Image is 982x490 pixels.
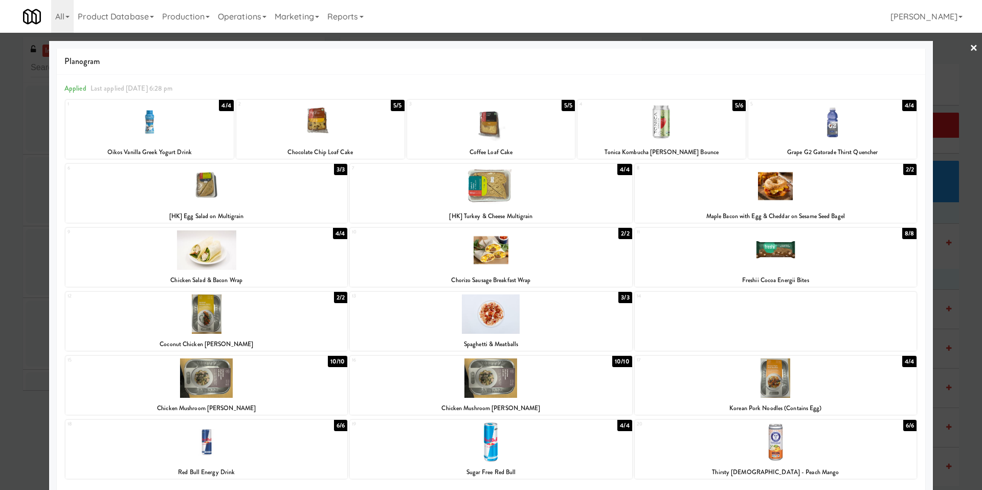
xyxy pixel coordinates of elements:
[637,420,776,429] div: 20
[732,100,746,111] div: 5/6
[350,228,632,287] div: 102/2Chorizo Sausage Breakfast Wrap
[903,164,917,175] div: 2/2
[67,210,346,223] div: [HK] Egg Salad on Multigrain
[577,146,746,159] div: Tonica Kombucha [PERSON_NAME] Bounce
[407,146,575,159] div: Coffee Loaf Cake
[636,210,915,223] div: Maple Bacon with Egg & Cheddar on Sesame Seed Bagel
[64,83,86,93] span: Applied
[577,100,746,159] div: 45/6Tonica Kombucha [PERSON_NAME] Bounce
[635,292,917,351] div: 14
[68,228,207,237] div: 9
[636,466,915,479] div: Thirsty [DEMOGRAPHIC_DATA] - Peach Mango
[750,146,915,159] div: Grape G2 Gatorade Thirst Quencher
[635,228,917,287] div: 118/8Freshii Cocoa Energii Bites
[352,228,491,237] div: 10
[748,146,917,159] div: Grape G2 Gatorade Thirst Quencher
[65,164,347,223] div: 63/3[HK] Egg Salad on Multigrain
[65,338,347,351] div: Coconut Chicken [PERSON_NAME]
[67,402,346,415] div: Chicken Mushroom [PERSON_NAME]
[65,210,347,223] div: [HK] Egg Salad on Multigrain
[350,274,632,287] div: Chorizo Sausage Breakfast Wrap
[352,292,491,301] div: 13
[409,100,491,109] div: 3
[636,274,915,287] div: Freshii Cocoa Energii Bites
[334,292,347,303] div: 2/2
[91,83,173,93] span: Last applied [DATE] 6:28 pm
[23,8,41,26] img: Micromart
[350,466,632,479] div: Sugar Free Red Bull
[65,146,234,159] div: Oikos Vanilla Greek Yogurt Drink
[409,146,574,159] div: Coffee Loaf Cake
[68,356,207,365] div: 15
[970,33,978,65] a: ×
[562,100,575,111] div: 5/5
[903,420,917,431] div: 6/6
[351,402,630,415] div: Chicken Mushroom [PERSON_NAME]
[350,292,632,351] div: 133/3Spaghetti & Meatballs
[65,420,347,479] div: 186/6Red Bull Energy Drink
[333,228,347,239] div: 4/4
[902,228,917,239] div: 8/8
[351,274,630,287] div: Chorizo Sausage Breakfast Wrap
[65,100,234,159] div: 14/4Oikos Vanilla Greek Yogurt Drink
[68,164,207,173] div: 6
[67,338,346,351] div: Coconut Chicken [PERSON_NAME]
[334,420,347,431] div: 6/6
[65,402,347,415] div: Chicken Mushroom [PERSON_NAME]
[637,164,776,173] div: 8
[68,292,207,301] div: 12
[635,210,917,223] div: Maple Bacon with Egg & Cheddar on Sesame Seed Bagel
[238,100,320,109] div: 2
[617,420,632,431] div: 4/4
[902,356,917,367] div: 4/4
[391,100,404,111] div: 5/5
[750,100,832,109] div: 5
[236,146,405,159] div: Chocolate Chip Loaf Cake
[68,100,149,109] div: 1
[65,356,347,415] div: 1510/10Chicken Mushroom [PERSON_NAME]
[65,292,347,351] div: 122/2Coconut Chicken [PERSON_NAME]
[635,466,917,479] div: Thirsty [DEMOGRAPHIC_DATA] - Peach Mango
[748,100,917,159] div: 54/4Grape G2 Gatorade Thirst Quencher
[637,228,776,237] div: 11
[351,466,630,479] div: Sugar Free Red Bull
[617,164,632,175] div: 4/4
[352,356,491,365] div: 16
[238,146,403,159] div: Chocolate Chip Loaf Cake
[350,210,632,223] div: [HK] Turkey & Cheese Multigrain
[65,274,347,287] div: Chicken Salad & Bacon Wrap
[618,292,632,303] div: 3/3
[350,402,632,415] div: Chicken Mushroom [PERSON_NAME]
[579,146,744,159] div: Tonica Kombucha [PERSON_NAME] Bounce
[618,228,632,239] div: 2/2
[612,356,632,367] div: 10/10
[637,356,776,365] div: 17
[352,164,491,173] div: 7
[350,338,632,351] div: Spaghetti & Meatballs
[407,100,575,159] div: 35/5Coffee Loaf Cake
[236,100,405,159] div: 25/5Chocolate Chip Loaf Cake
[65,466,347,479] div: Red Bull Energy Drink
[64,54,918,69] span: Planogram
[334,164,347,175] div: 3/3
[68,420,207,429] div: 18
[635,274,917,287] div: Freshii Cocoa Energii Bites
[635,420,917,479] div: 206/6Thirsty [DEMOGRAPHIC_DATA] - Peach Mango
[902,100,917,111] div: 4/4
[635,164,917,223] div: 82/2Maple Bacon with Egg & Cheddar on Sesame Seed Bagel
[350,164,632,223] div: 74/4[HK] Turkey & Cheese Multigrain
[65,228,347,287] div: 94/4Chicken Salad & Bacon Wrap
[219,100,233,111] div: 4/4
[67,274,346,287] div: Chicken Salad & Bacon Wrap
[67,146,232,159] div: Oikos Vanilla Greek Yogurt Drink
[352,420,491,429] div: 19
[67,466,346,479] div: Red Bull Energy Drink
[579,100,661,109] div: 4
[350,420,632,479] div: 194/4Sugar Free Red Bull
[351,338,630,351] div: Spaghetti & Meatballs
[635,356,917,415] div: 174/4Korean Pork Noodles (Contains Egg)
[637,292,776,301] div: 14
[351,210,630,223] div: [HK] Turkey & Cheese Multigrain
[635,402,917,415] div: Korean Pork Noodles (Contains Egg)
[636,402,915,415] div: Korean Pork Noodles (Contains Egg)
